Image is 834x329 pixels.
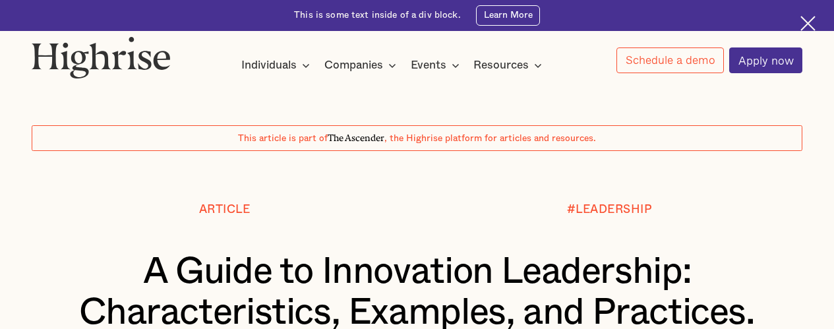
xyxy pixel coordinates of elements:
div: Events [411,57,463,73]
div: Resources [473,57,546,73]
img: Cross icon [800,16,816,31]
span: This article is part of [238,134,328,143]
div: Individuals [241,57,314,73]
div: Resources [473,57,529,73]
div: #LEADERSHIP [567,203,653,216]
div: Article [199,203,251,216]
span: , the Highrise platform for articles and resources. [384,134,596,143]
a: Apply now [729,47,802,73]
div: Companies [324,57,383,73]
div: Companies [324,57,400,73]
img: Highrise logo [32,36,171,78]
div: This is some text inside of a div block. [294,9,461,22]
a: Learn More [476,5,540,26]
span: The Ascender [328,131,384,142]
div: Events [411,57,446,73]
div: Individuals [241,57,297,73]
a: Schedule a demo [616,47,724,73]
